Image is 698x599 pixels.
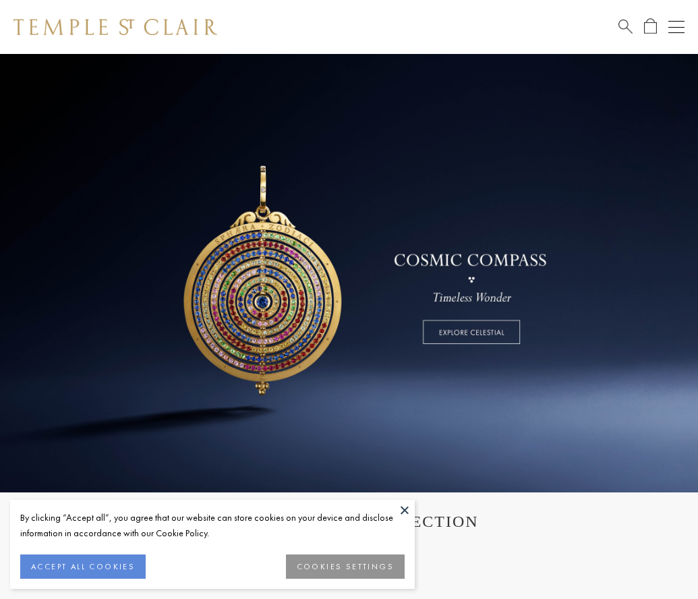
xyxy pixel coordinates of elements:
button: COOKIES SETTINGS [286,554,405,579]
button: Open navigation [668,19,685,35]
a: Open Shopping Bag [644,18,657,35]
img: Temple St. Clair [13,19,217,35]
div: By clicking “Accept all”, you agree that our website can store cookies on your device and disclos... [20,510,405,541]
button: ACCEPT ALL COOKIES [20,554,146,579]
a: Search [618,18,633,35]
